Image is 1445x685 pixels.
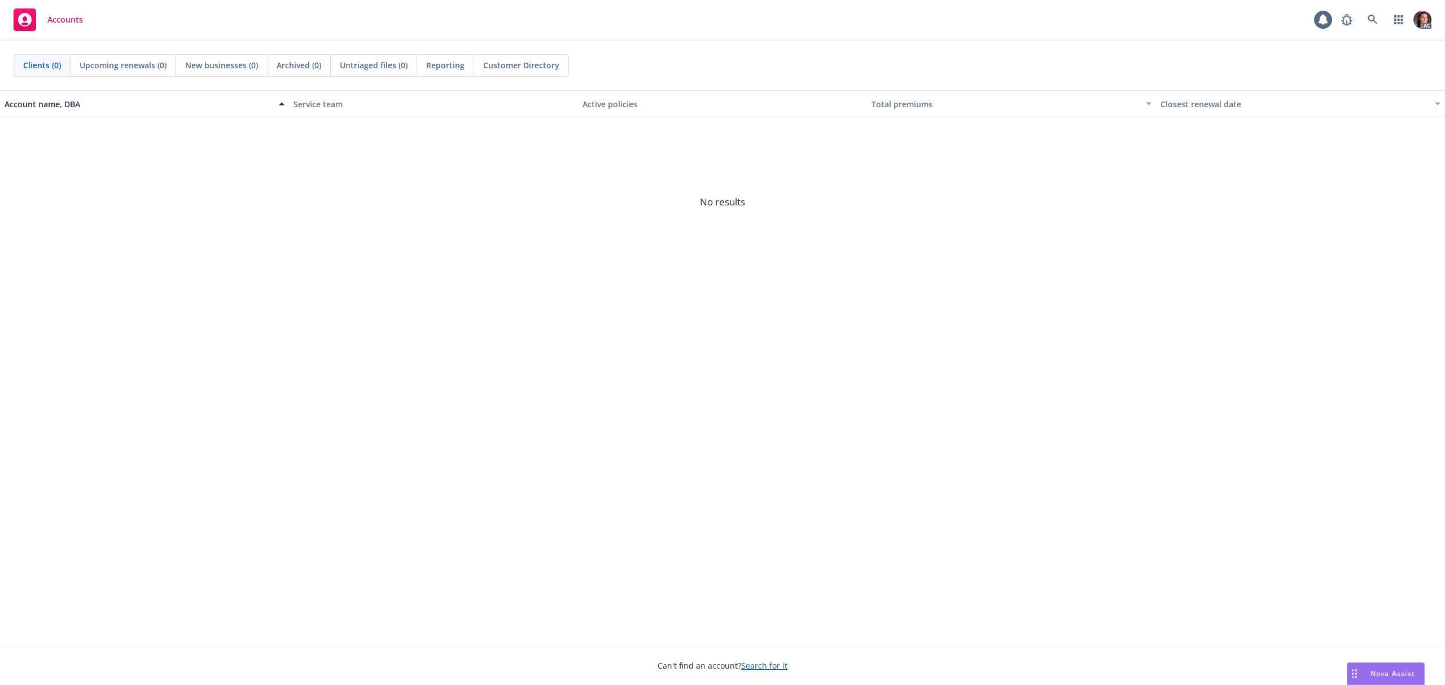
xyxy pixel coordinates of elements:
a: Switch app [1387,8,1410,31]
span: Accounts [47,15,83,24]
span: Clients (0) [23,59,61,71]
a: Search [1361,8,1384,31]
div: Total premiums [872,98,1139,110]
span: New businesses (0) [185,59,258,71]
div: Active policies [583,98,862,110]
span: Can't find an account? [658,660,787,671]
div: Closest renewal date [1161,98,1428,110]
span: Nova Assist [1370,669,1415,678]
div: Account name, DBA [5,98,272,110]
button: Service team [289,90,578,117]
img: photo [1413,11,1431,29]
button: Closest renewal date [1156,90,1445,117]
div: Drag to move [1347,663,1361,684]
a: Accounts [9,4,87,36]
span: Customer Directory [483,59,559,71]
a: Search for it [741,660,787,671]
button: Nova Assist [1347,662,1425,685]
div: Service team [294,98,573,110]
span: Untriaged files (0) [340,59,408,71]
span: Reporting [426,59,465,71]
span: Archived (0) [277,59,321,71]
button: Active policies [578,90,867,117]
span: Upcoming renewals (0) [80,59,167,71]
button: Total premiums [867,90,1156,117]
a: Report a Bug [1335,8,1358,31]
